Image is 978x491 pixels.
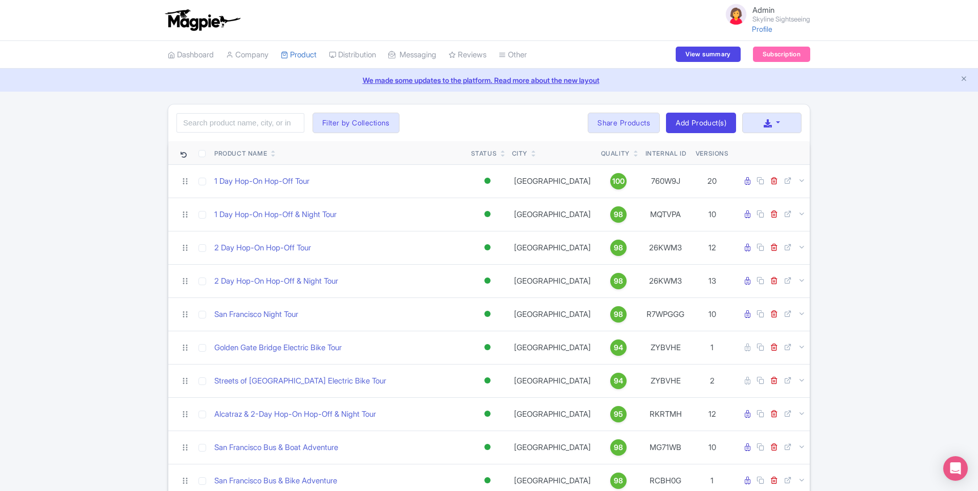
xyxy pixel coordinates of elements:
[718,2,810,27] a: Admin Skyline Sightseeing
[614,209,623,220] span: 98
[214,309,298,321] a: San Francisco Night Tour
[388,41,436,69] a: Messaging
[482,407,493,421] div: Active
[508,164,597,198] td: [GEOGRAPHIC_DATA]
[214,149,267,158] div: Product Name
[163,9,242,31] img: logo-ab69f6fb50320c5b225c76a69d11143b.png
[512,149,527,158] div: City
[482,240,493,255] div: Active
[710,476,714,485] span: 1
[508,231,597,264] td: [GEOGRAPHIC_DATA]
[499,41,527,69] a: Other
[752,5,774,15] span: Admin
[614,375,623,387] span: 94
[614,242,623,253] span: 98
[214,275,338,287] a: 2 Day Hop-On Hop-Off & Night Tour
[482,174,493,188] div: Active
[614,409,623,420] span: 95
[168,41,214,69] a: Dashboard
[640,397,692,431] td: RKRTMH
[508,431,597,464] td: [GEOGRAPHIC_DATA]
[214,342,342,354] a: Golden Gate Bridge Electric Bike Tour
[471,149,497,158] div: Status
[640,297,692,331] td: R7WPGGG
[708,442,716,452] span: 10
[214,375,386,387] a: Streets of [GEOGRAPHIC_DATA] Electric Bike Tour
[601,439,636,456] a: 98
[508,264,597,297] td: [GEOGRAPHIC_DATA]
[214,409,376,420] a: Alcatraz & 2-Day Hop-On Hop-Off & Night Tour
[614,275,623,287] span: 98
[214,176,309,187] a: 1 Day Hop-On Hop-Off Tour
[753,47,810,62] a: Subscription
[482,307,493,322] div: Active
[449,41,486,69] a: Reviews
[612,176,625,187] span: 100
[601,339,636,356] a: 94
[666,113,736,133] a: Add Product(s)
[640,141,692,165] th: Internal ID
[692,141,733,165] th: Versions
[614,309,623,320] span: 98
[601,373,636,389] a: 94
[943,456,968,481] div: Open Intercom Messenger
[313,113,399,133] button: Filter by Collections
[214,475,337,487] a: San Francisco Bus & Bike Adventure
[676,47,740,62] a: View summary
[960,74,968,86] button: Close announcement
[601,206,636,223] a: 98
[640,331,692,364] td: ZYBVHE
[482,273,493,288] div: Active
[176,113,304,133] input: Search product name, city, or interal id
[640,431,692,464] td: MG71WB
[601,173,636,189] a: 100
[640,164,692,198] td: 760W9J
[640,198,692,231] td: MQTVPA
[601,473,636,489] a: 98
[614,342,623,353] span: 94
[640,364,692,397] td: ZYBVHE
[752,25,772,33] a: Profile
[508,364,597,397] td: [GEOGRAPHIC_DATA]
[482,207,493,222] div: Active
[508,198,597,231] td: [GEOGRAPHIC_DATA]
[508,397,597,431] td: [GEOGRAPHIC_DATA]
[508,331,597,364] td: [GEOGRAPHIC_DATA]
[601,273,636,289] a: 98
[601,406,636,422] a: 95
[614,442,623,453] span: 98
[226,41,269,69] a: Company
[752,16,810,23] small: Skyline Sightseeing
[710,376,715,386] span: 2
[614,475,623,486] span: 98
[214,242,311,254] a: 2 Day Hop-On Hop-Off Tour
[724,2,748,27] img: avatar_key_member-9c1dde93af8b07d7383eb8b5fb890c87.png
[708,309,716,319] span: 10
[708,209,716,219] span: 10
[482,440,493,455] div: Active
[214,442,338,454] a: San Francisco Bus & Boat Adventure
[601,149,630,158] div: Quality
[601,240,636,256] a: 98
[281,41,317,69] a: Product
[640,231,692,264] td: 26KWM3
[708,243,716,252] span: 12
[710,343,714,352] span: 1
[508,297,597,331] td: [GEOGRAPHIC_DATA]
[329,41,376,69] a: Distribution
[588,113,660,133] a: Share Products
[640,264,692,297] td: 26KWM3
[482,340,493,355] div: Active
[482,473,493,488] div: Active
[707,176,717,186] span: 20
[708,409,716,419] span: 12
[214,209,337,221] a: 1 Day Hop-On Hop-Off & Night Tour
[708,276,716,286] span: 13
[601,306,636,323] a: 98
[482,373,493,388] div: Active
[6,75,972,86] a: We made some updates to the platform. Read more about the new layout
